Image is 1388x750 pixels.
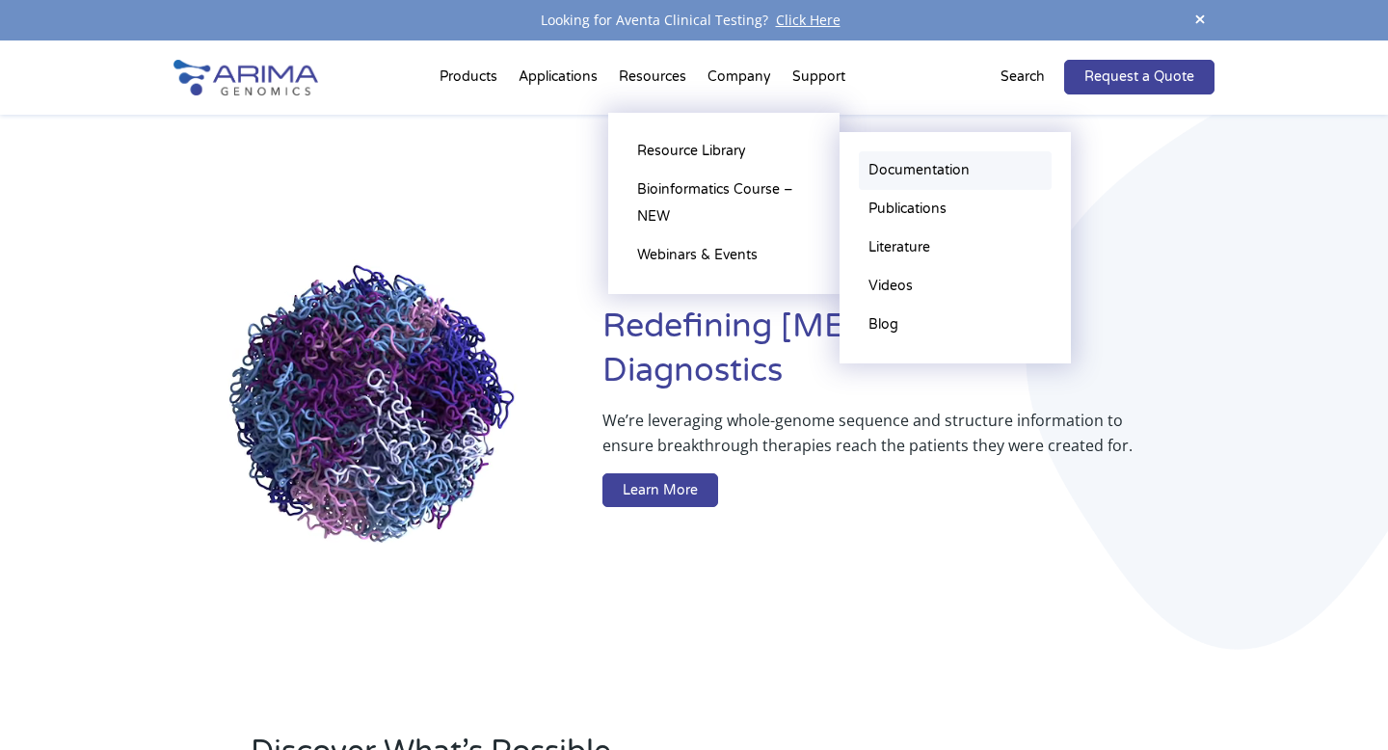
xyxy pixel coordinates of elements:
a: Publications [859,190,1052,228]
a: Click Here [768,11,848,29]
div: Looking for Aventa Clinical Testing? [173,8,1214,33]
a: Literature [859,228,1052,267]
p: Search [1001,65,1045,90]
a: Blog [859,306,1052,344]
img: Arima-Genomics-logo [173,60,318,95]
p: We’re leveraging whole-genome sequence and structure information to ensure breakthrough therapies... [602,408,1137,473]
a: Webinars & Events [627,236,820,275]
h1: Redefining [MEDICAL_DATA] Diagnostics [602,305,1214,408]
a: Request a Quote [1064,60,1214,94]
a: Documentation [859,151,1052,190]
iframe: Chat Widget [1292,657,1388,750]
a: Bioinformatics Course – NEW [627,171,820,236]
a: Learn More [602,473,718,508]
a: Videos [859,267,1052,306]
a: Resource Library [627,132,820,171]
